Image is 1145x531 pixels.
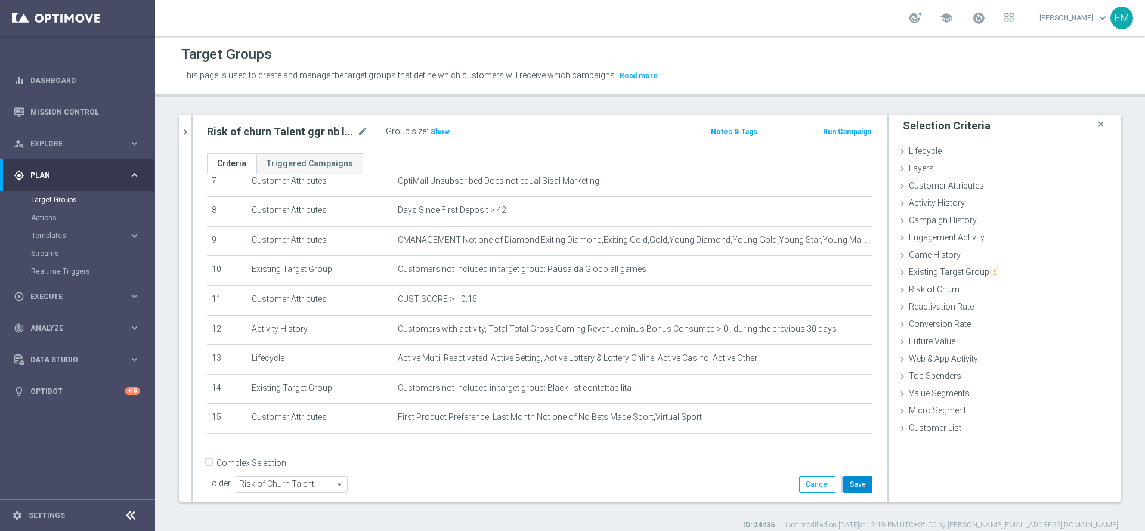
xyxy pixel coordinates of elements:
td: Existing Target Group [247,256,394,286]
button: Read more [618,69,659,82]
span: Show [431,128,450,136]
span: OptiMail Unsubscribed Does not equal Sisal Marketing [398,176,599,186]
span: Active Multi, Reactivated, Active Betting, Active Lottery & Lottery Online, Active Casino, Active... [398,353,757,363]
div: Target Groups [31,191,154,209]
span: Value Segments [909,388,970,398]
i: keyboard_arrow_right [129,291,140,302]
div: lightbulb Optibot +10 [13,387,141,396]
i: gps_fixed [14,170,24,181]
div: Templates [32,232,129,239]
td: Activity History [247,315,394,345]
a: Actions [31,213,124,223]
button: chevron_right [179,115,191,150]
td: Customer Attributes [247,167,394,197]
td: 12 [207,315,247,345]
i: keyboard_arrow_right [129,138,140,149]
a: Mission Control [30,96,140,128]
td: 9 [207,226,247,256]
i: play_circle_outline [14,291,24,302]
div: Mission Control [14,96,140,128]
span: Activity History [909,198,965,208]
td: Customer Attributes [247,197,394,227]
td: Customer Attributes [247,285,394,315]
i: mode_edit [357,125,368,139]
span: Templates [32,232,117,239]
td: 8 [207,197,247,227]
button: track_changes Analyze keyboard_arrow_right [13,323,141,333]
label: Folder [207,478,231,489]
span: Web & App Activity [909,354,978,363]
td: 11 [207,285,247,315]
a: [PERSON_NAME]keyboard_arrow_down [1038,9,1110,27]
span: Top Spenders [909,371,961,381]
button: Run Campaign [822,125,872,138]
span: Customer Attributes [909,181,984,190]
label: ID: 24436 [743,520,775,530]
div: +10 [125,387,140,395]
span: Customers not included in target group: Pausa da Gioco all games [398,264,646,274]
span: Existing Target Group [909,267,998,277]
span: First Product Preference, Last Month Not one of No Bets Made,Sport,Virtual Sport [398,412,702,422]
div: Realtime Triggers [31,263,154,280]
label: Group size [386,126,426,137]
a: Realtime Triggers [31,267,124,276]
button: Cancel [799,476,835,493]
h1: Target Groups [181,46,272,63]
span: This page is used to create and manage the target groups that define which customers will receive... [181,70,617,80]
label: Complex Selection [216,458,286,469]
span: Data Studio [30,356,129,363]
span: Customers with activity, Total Total Gross Gaming Revenue minus Bonus Consumed > 0 , during the p... [398,324,837,334]
span: Campaign History [909,215,977,225]
span: CMANAGEMENT Not one of Diamond,Exiting Diamond,Exiting Gold,Gold,Young Diamond,Young Gold,Young S... [398,235,868,245]
button: Save [843,476,872,493]
button: Notes & Tags [710,125,759,138]
span: Customers not included in target group: Black list contattabilità [398,383,632,393]
div: Actions [31,209,154,227]
i: settings [12,510,23,521]
div: Mission Control [13,107,141,117]
i: track_changes [14,323,24,334]
div: Optibot [14,375,140,407]
i: keyboard_arrow_right [129,169,140,181]
div: Dashboard [14,64,140,96]
i: person_search [14,138,24,149]
a: Settings [29,512,65,519]
div: Execute [14,291,129,302]
i: close [1095,116,1107,132]
label: : [426,126,428,137]
button: Templates keyboard_arrow_right [31,231,141,240]
div: Templates [31,227,154,245]
td: 10 [207,256,247,286]
span: Analyze [30,325,129,332]
div: Plan [14,170,129,181]
div: Data Studio keyboard_arrow_right [13,355,141,365]
div: Analyze [14,323,129,334]
span: CUST SCORE >= 0.15 [398,294,477,304]
div: Explore [14,138,129,149]
td: 15 [207,404,247,434]
i: keyboard_arrow_right [129,354,140,365]
span: Future Value [909,336,955,346]
span: keyboard_arrow_down [1096,11,1109,24]
span: Explore [30,140,129,147]
button: equalizer Dashboard [13,76,141,85]
span: Engagement Activity [909,233,985,242]
div: FM [1110,7,1133,29]
td: Existing Target Group [247,374,394,404]
i: keyboard_arrow_right [129,322,140,334]
span: school [940,11,953,24]
i: keyboard_arrow_right [129,230,140,242]
span: Micro Segment [909,406,966,415]
span: Layers [909,163,934,173]
button: person_search Explore keyboard_arrow_right [13,139,141,149]
h3: Selection Criteria [903,119,991,132]
a: Triggered Campaigns [256,153,363,174]
div: play_circle_outline Execute keyboard_arrow_right [13,292,141,301]
td: Customer Attributes [247,404,394,434]
i: lightbulb [14,386,24,397]
div: gps_fixed Plan keyboard_arrow_right [13,171,141,180]
td: Customer Attributes [247,226,394,256]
